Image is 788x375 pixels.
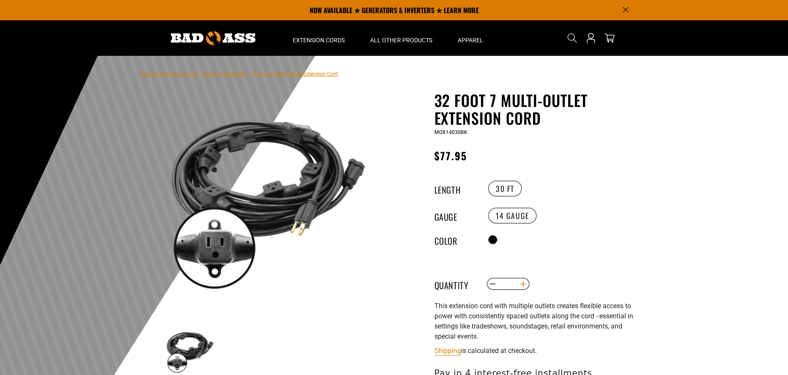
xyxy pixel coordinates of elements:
[171,31,255,45] img: Bad Ass Extension Cords
[253,71,338,77] span: 32 Foot 7 Multi-Outlet Extension Cord
[434,148,467,163] span: $77.95
[488,208,537,224] label: 14 Gauge
[434,302,633,340] span: This extension cord with multiple outlets creates flexible access to power with consistently spac...
[199,71,201,77] span: ›
[488,181,522,197] label: 30 FT
[434,279,477,290] label: Quantity
[434,210,477,221] legend: Gauge
[165,326,214,375] img: black
[566,31,579,45] summary: Search
[280,20,357,56] summary: Extension Cords
[370,36,432,44] span: All Other Products
[458,36,483,44] span: Apparel
[434,347,461,355] a: Shipping
[434,345,642,356] div: is calculated at checkout.
[293,36,345,44] span: Extension Cords
[434,91,642,127] h1: 32 Foot 7 Multi-Outlet Extension Cord
[165,93,369,297] img: black
[140,71,198,77] a: Bad Ass Extension Cords
[434,129,467,135] span: MOX14030BK
[249,71,251,77] span: ›
[140,68,338,79] nav: breadcrumbs
[203,71,247,77] a: Return to Collection
[434,183,477,194] legend: Length
[445,20,496,56] summary: Apparel
[434,234,477,245] legend: Color
[357,20,445,56] summary: All Other Products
